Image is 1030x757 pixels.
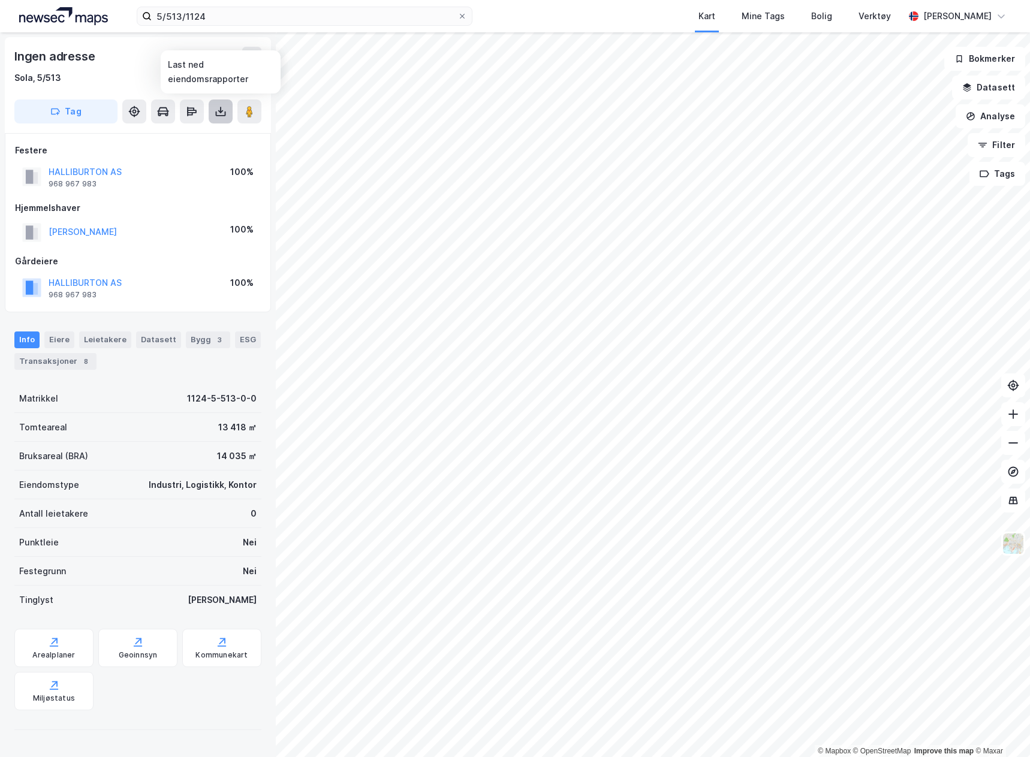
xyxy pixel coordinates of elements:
[19,593,53,607] div: Tinglyst
[187,391,257,406] div: 1124-5-513-0-0
[230,222,254,237] div: 100%
[952,76,1025,99] button: Datasett
[251,506,257,521] div: 0
[14,353,97,370] div: Transaksjoner
[19,564,66,578] div: Festegrunn
[19,478,79,492] div: Eiendomstype
[149,478,257,492] div: Industri, Logistikk, Kontor
[217,449,257,463] div: 14 035 ㎡
[853,747,911,755] a: OpenStreetMap
[152,7,457,25] input: Søk på adresse, matrikkel, gårdeiere, leietakere eller personer
[14,331,40,348] div: Info
[818,747,851,755] a: Mapbox
[742,9,785,23] div: Mine Tags
[230,276,254,290] div: 100%
[859,9,891,23] div: Verktøy
[923,9,992,23] div: [PERSON_NAME]
[195,650,248,660] div: Kommunekart
[79,331,131,348] div: Leietakere
[14,71,61,85] div: Sola, 5/513
[243,564,257,578] div: Nei
[188,593,257,607] div: [PERSON_NAME]
[14,47,97,66] div: Ingen adresse
[19,506,88,521] div: Antall leietakere
[80,355,92,367] div: 8
[119,650,158,660] div: Geoinnsyn
[213,334,225,346] div: 3
[15,201,261,215] div: Hjemmelshaver
[186,331,230,348] div: Bygg
[218,420,257,435] div: 13 418 ㎡
[33,693,75,703] div: Miljøstatus
[243,535,257,550] div: Nei
[14,99,118,123] button: Tag
[970,699,1030,757] div: Kontrollprogram for chat
[49,290,97,300] div: 968 967 983
[19,449,88,463] div: Bruksareal (BRA)
[944,47,1025,71] button: Bokmerker
[811,9,832,23] div: Bolig
[44,331,74,348] div: Eiere
[19,420,67,435] div: Tomteareal
[235,331,261,348] div: ESG
[956,104,1025,128] button: Analyse
[19,391,58,406] div: Matrikkel
[914,747,974,755] a: Improve this map
[19,7,108,25] img: logo.a4113a55bc3d86da70a041830d287a7e.svg
[19,535,59,550] div: Punktleie
[49,179,97,189] div: 968 967 983
[1002,532,1025,555] img: Z
[969,162,1025,186] button: Tags
[15,254,261,269] div: Gårdeiere
[698,9,715,23] div: Kart
[968,133,1025,157] button: Filter
[136,331,181,348] div: Datasett
[970,699,1030,757] iframe: Chat Widget
[230,165,254,179] div: 100%
[32,650,75,660] div: Arealplaner
[15,143,261,158] div: Festere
